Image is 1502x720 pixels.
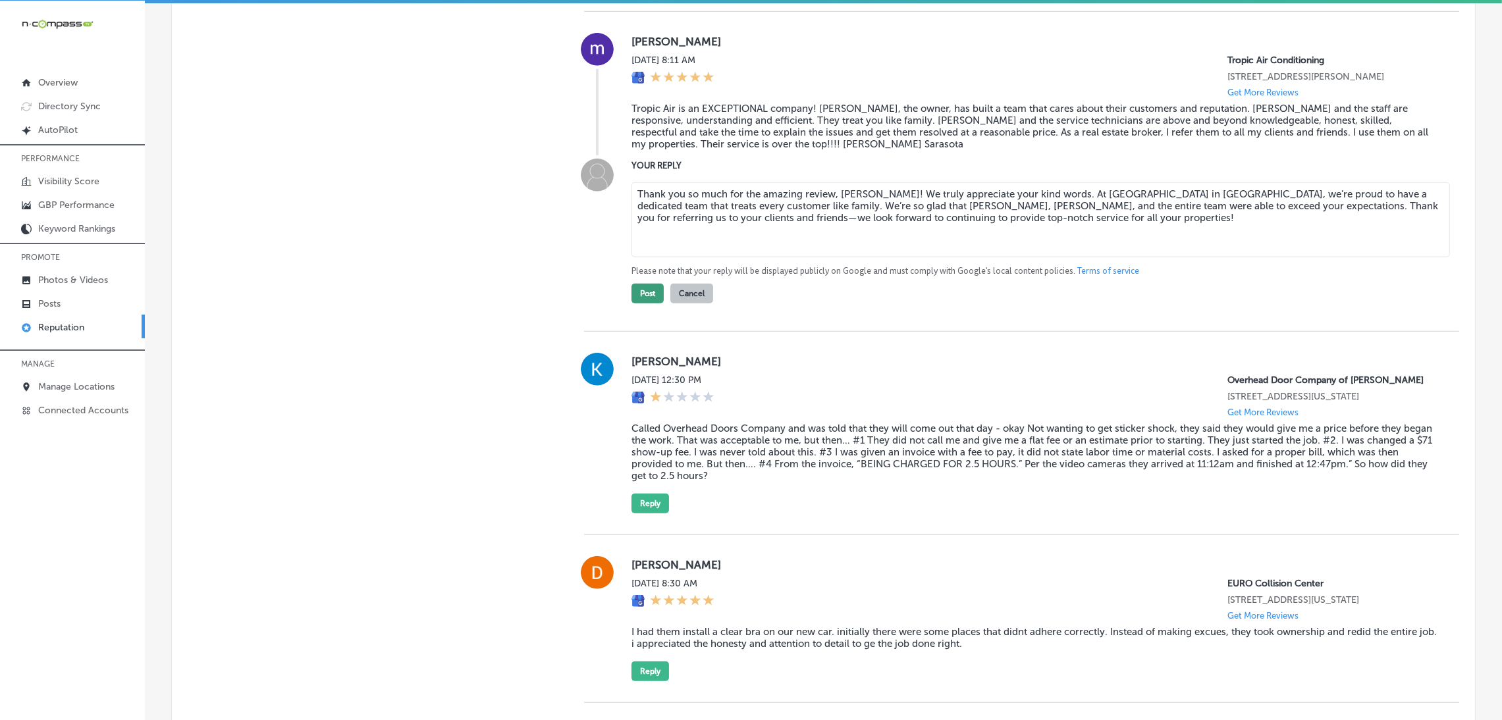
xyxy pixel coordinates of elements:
p: Overview [38,77,78,88]
img: 660ab0bf-5cc7-4cb8-ba1c-48b5ae0f18e60NCTV_CLogo_TV_Black_-500x88.png [21,18,94,30]
blockquote: I had them install a clear bra on our new car. initially there were some places that didnt adhere... [631,626,1438,650]
img: Image [581,159,614,192]
p: Keyword Rankings [38,223,115,234]
p: Reputation [38,322,84,333]
button: Cancel [670,284,713,303]
p: AutoPilot [38,124,78,136]
p: Visibility Score [38,176,99,187]
div: 5 Stars [650,71,714,86]
p: EURO Collision Center [1227,578,1438,589]
div: 1 Star [650,391,714,405]
div: 5 Stars [650,594,714,609]
p: Get More Reviews [1227,407,1299,417]
p: Posts [38,298,61,309]
p: Please note that your reply will be displayed publicly on Google and must comply with Google's lo... [631,265,1438,277]
p: 8536 South Colorado Boulevard [1227,594,1438,605]
label: [PERSON_NAME] [631,558,1438,571]
label: [DATE] 8:11 AM [631,55,714,66]
p: Tropic Air Conditioning [1227,55,1438,66]
label: [PERSON_NAME] [631,355,1438,368]
button: Reply [631,494,669,513]
p: 1342 whitfield ave [1227,71,1438,82]
label: [PERSON_NAME] [631,35,1438,48]
p: Overhead Door Company of Chester [1227,374,1438,386]
p: Get More Reviews [1227,88,1299,97]
blockquote: Tropic Air is an EXCEPTIONAL company! [PERSON_NAME], the owner, has built a team that cares about... [631,103,1438,150]
a: Terms of service [1077,265,1139,277]
p: 3 Independence Court [1227,391,1438,402]
label: [DATE] 12:30 PM [631,374,714,386]
p: GBP Performance [38,199,115,211]
p: Connected Accounts [38,405,128,416]
button: Post [631,284,664,303]
p: Photos & Videos [38,274,108,286]
label: YOUR REPLY [631,161,1438,170]
p: Manage Locations [38,381,115,392]
p: Get More Reviews [1227,611,1299,621]
blockquote: Called Overhead Doors Company and was told that they will come out that day - okay Not wanting to... [631,423,1438,482]
textarea: Thank you so much for the amazing review, [PERSON_NAME]! We truly appreciate your kind words. At ... [631,182,1450,257]
label: [DATE] 8:30 AM [631,578,714,589]
p: Directory Sync [38,101,101,112]
button: Reply [631,661,669,681]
